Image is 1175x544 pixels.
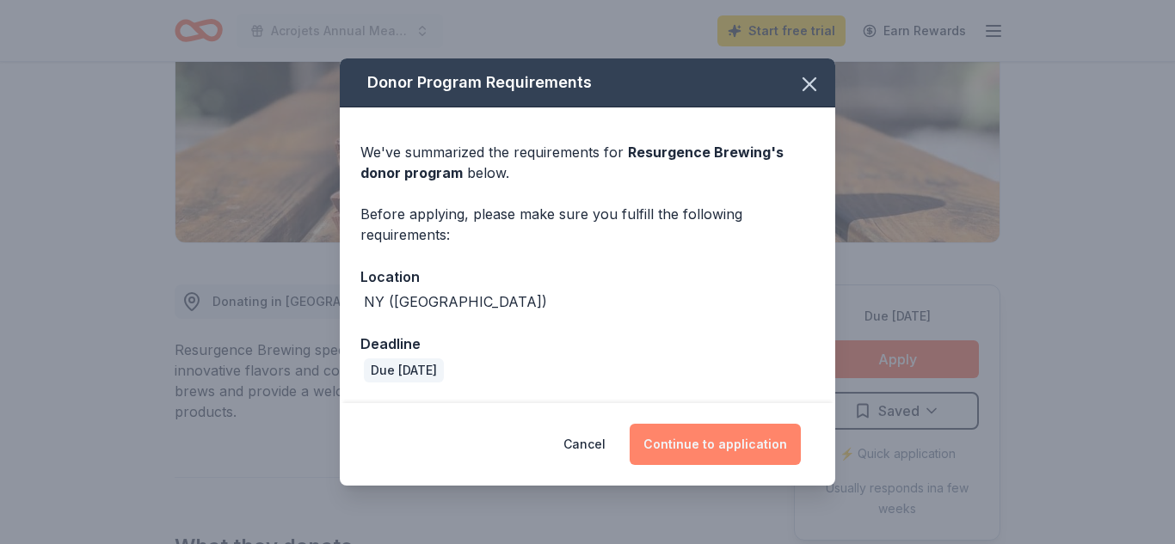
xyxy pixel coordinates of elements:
button: Cancel [563,424,606,465]
div: NY ([GEOGRAPHIC_DATA]) [364,291,547,312]
button: Continue to application [630,424,801,465]
div: Donor Program Requirements [340,58,835,107]
div: Due [DATE] [364,358,444,382]
div: Location [360,266,815,288]
div: Deadline [360,333,815,355]
div: Before applying, please make sure you fulfill the following requirements: [360,204,815,245]
div: We've summarized the requirements for below. [360,142,815,183]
